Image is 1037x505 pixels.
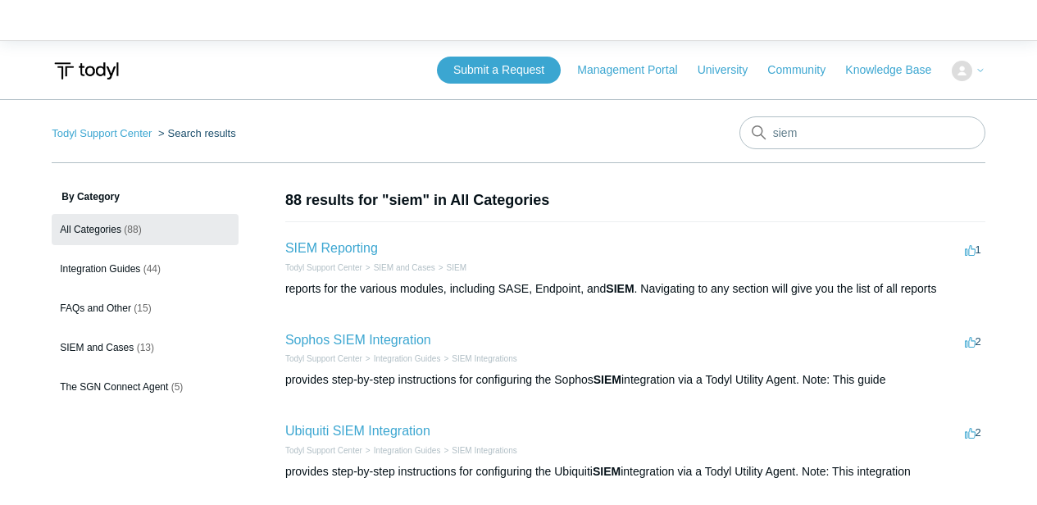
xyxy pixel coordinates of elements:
[60,342,134,353] span: SIEM and Cases
[285,353,362,365] li: Todyl Support Center
[452,354,516,363] a: SIEM Integrations
[52,127,155,139] li: Todyl Support Center
[374,446,441,455] a: Integration Guides
[435,262,466,274] li: SIEM
[285,424,430,438] a: Ubiquiti SIEM Integration
[593,465,621,478] em: SIEM
[452,446,516,455] a: SIEM Integrations
[60,303,131,314] span: FAQs and Other
[285,371,985,389] div: provides step-by-step instructions for configuring the Sophos integration via a Todyl Utility Age...
[965,426,981,439] span: 2
[440,444,516,457] li: SIEM Integrations
[698,61,764,79] a: University
[52,127,152,139] a: Todyl Support Center
[124,224,141,235] span: (88)
[285,463,985,480] div: provides step-by-step instructions for configuring the Ubiquiti integration via a Todyl Utility A...
[965,243,981,256] span: 1
[285,262,362,274] li: Todyl Support Center
[594,373,621,386] em: SIEM
[60,263,140,275] span: Integration Guides
[285,280,985,298] div: reports for the various modules, including SASE, Endpoint, and . Navigating to any section will g...
[374,263,435,272] a: SIEM and Cases
[143,263,161,275] span: (44)
[440,353,516,365] li: SIEM Integrations
[137,342,154,353] span: (13)
[52,189,239,204] h3: By Category
[845,61,948,79] a: Knowledge Base
[134,303,151,314] span: (15)
[52,214,239,245] a: All Categories (88)
[52,332,239,363] a: SIEM and Cases (13)
[171,381,184,393] span: (5)
[155,127,236,139] li: Search results
[52,56,121,86] img: Todyl Support Center Help Center home page
[447,263,466,272] a: SIEM
[285,446,362,455] a: Todyl Support Center
[60,224,121,235] span: All Categories
[362,444,441,457] li: Integration Guides
[285,263,362,272] a: Todyl Support Center
[285,444,362,457] li: Todyl Support Center
[285,189,985,212] h1: 88 results for "siem" in All Categories
[606,282,634,295] em: SIEM
[52,253,239,284] a: Integration Guides (44)
[285,241,378,255] a: SIEM Reporting
[60,381,168,393] span: The SGN Connect Agent
[767,61,842,79] a: Community
[577,61,694,79] a: Management Portal
[965,335,981,348] span: 2
[52,293,239,324] a: FAQs and Other (15)
[52,371,239,403] a: The SGN Connect Agent (5)
[362,262,435,274] li: SIEM and Cases
[437,57,561,84] a: Submit a Request
[362,353,441,365] li: Integration Guides
[374,354,441,363] a: Integration Guides
[739,116,985,149] input: Search
[285,333,431,347] a: Sophos SIEM Integration
[285,354,362,363] a: Todyl Support Center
